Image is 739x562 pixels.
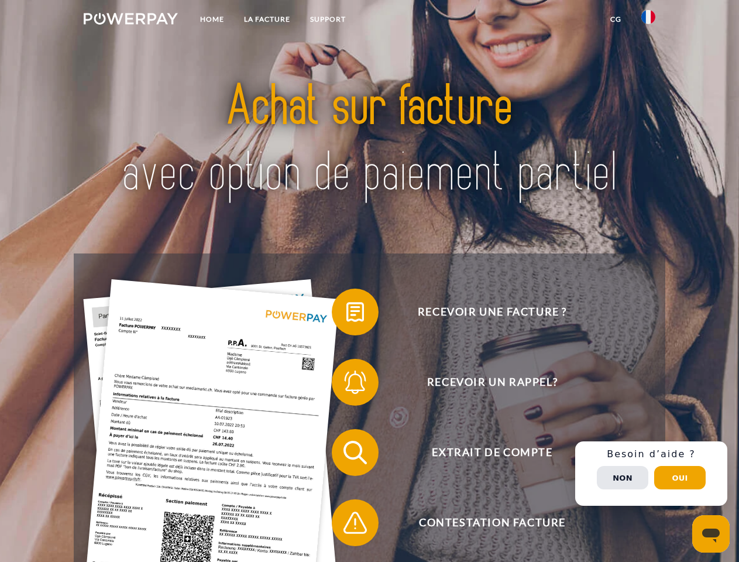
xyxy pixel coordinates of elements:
span: Contestation Facture [349,499,635,546]
span: Recevoir un rappel? [349,359,635,406]
span: Extrait de compte [349,429,635,476]
a: Support [300,9,356,30]
a: LA FACTURE [234,9,300,30]
iframe: Bouton de lancement de la fenêtre de messagerie [692,515,730,553]
img: logo-powerpay-white.svg [84,13,178,25]
img: qb_bell.svg [341,368,370,397]
img: title-powerpay_fr.svg [112,56,627,224]
a: CG [600,9,631,30]
h3: Besoin d’aide ? [582,448,720,460]
img: qb_search.svg [341,438,370,467]
img: fr [641,10,655,24]
button: Recevoir une facture ? [332,289,636,335]
div: Schnellhilfe [575,441,727,506]
span: Recevoir une facture ? [349,289,635,335]
img: qb_bill.svg [341,297,370,327]
button: Non [597,466,648,489]
button: Recevoir un rappel? [332,359,636,406]
button: Oui [654,466,706,489]
a: Home [190,9,234,30]
button: Extrait de compte [332,429,636,476]
img: qb_warning.svg [341,508,370,537]
button: Contestation Facture [332,499,636,546]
